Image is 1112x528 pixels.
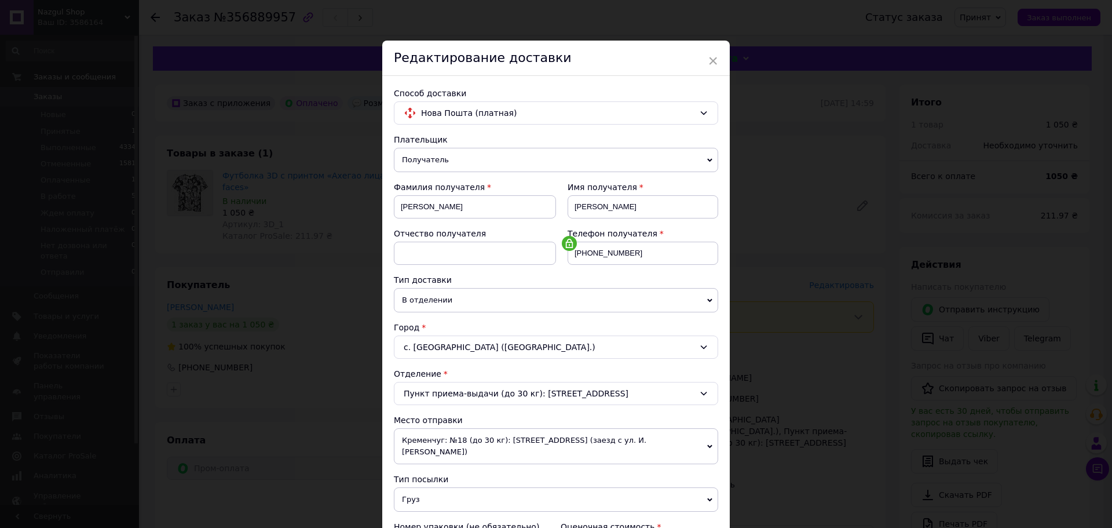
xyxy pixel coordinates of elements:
[394,88,718,99] div: Способ доставки
[394,135,448,144] span: Плательщик
[394,336,718,359] div: с. [GEOGRAPHIC_DATA] ([GEOGRAPHIC_DATA].)
[394,322,718,333] div: Город
[708,51,718,71] span: ×
[394,428,718,464] span: Кременчуг: №18 (до 30 кг): [STREET_ADDRESS] (заезд с ул. И. [PERSON_NAME])
[394,275,452,285] span: Тип доставки
[394,487,718,512] span: Груз
[394,183,485,192] span: Фамилия получателя
[394,475,448,484] span: Тип посылки
[394,148,718,172] span: Получатель
[568,183,637,192] span: Имя получателя
[568,229,657,238] span: Телефон получателя
[394,288,718,312] span: В отделении
[568,242,718,265] input: +380
[394,416,463,425] span: Место отправки
[394,368,718,380] div: Отделение
[394,229,486,238] span: Отчество получателя
[421,107,694,119] span: Нова Пошта (платная)
[382,41,730,76] div: Редактирование доставки
[394,382,718,405] div: Пункт приема-выдачи (до 30 кг): [STREET_ADDRESS]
